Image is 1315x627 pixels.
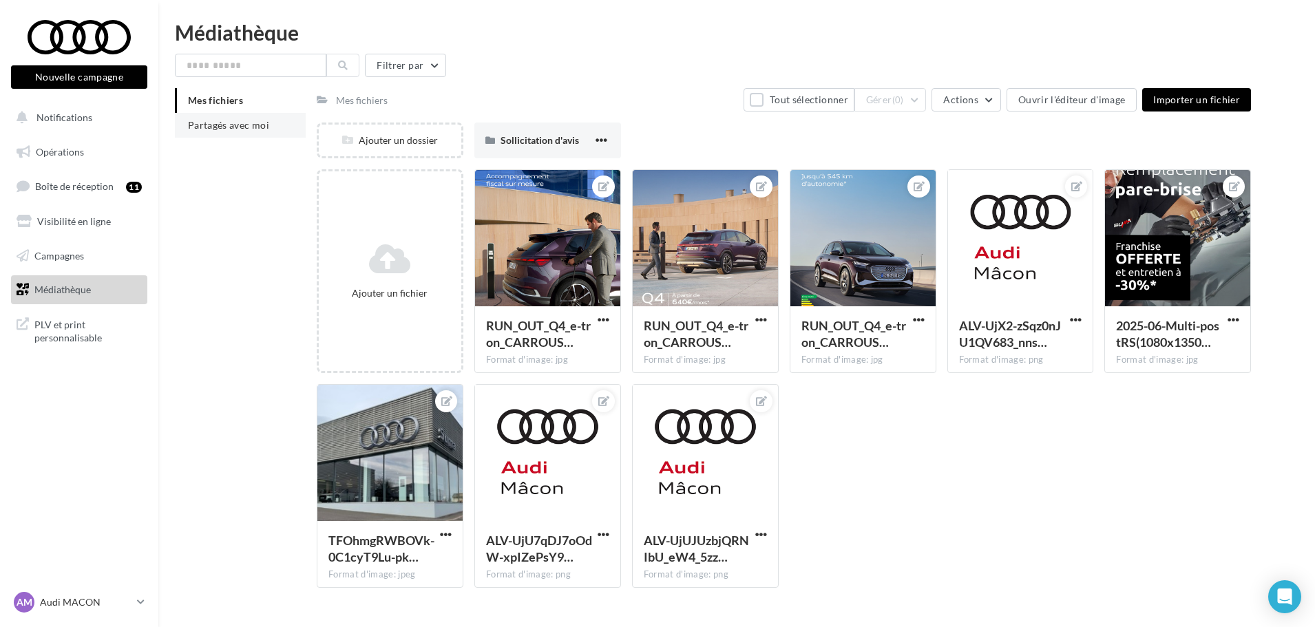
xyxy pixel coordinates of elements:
[1268,580,1301,613] div: Open Intercom Messenger
[892,94,904,105] span: (0)
[501,134,579,146] span: Sollicitation d'avis
[959,354,1082,366] div: Format d'image: png
[175,22,1298,43] div: Médiathèque
[8,171,150,201] a: Boîte de réception11
[319,134,461,147] div: Ajouter un dossier
[1007,88,1137,111] button: Ouvrir l'éditeur d'image
[1116,354,1239,366] div: Format d'image: jpg
[854,88,927,111] button: Gérer(0)
[8,275,150,304] a: Médiathèque
[35,180,114,192] span: Boîte de réception
[8,242,150,270] a: Campagnes
[932,88,1000,111] button: Actions
[644,568,767,581] div: Format d'image: png
[486,568,609,581] div: Format d'image: png
[644,354,767,366] div: Format d'image: jpg
[486,533,592,564] span: ALV-UjU7qDJ7oOdW-xpIZePsY9Nt9xriPRs8mPS7hftC9jg63jUSPw9W
[336,94,388,107] div: Mes fichiers
[1116,318,1219,350] span: 2025-06-Multi-postRS(1080x1350px)Offre-pare-brise-franchise-offerteVF4
[36,111,92,123] span: Notifications
[365,54,446,77] button: Filtrer par
[644,533,749,564] span: ALV-UjUJUzbjQRNIbU_eW4_5zzAuUT_I-Sdi5-HbiIMDps4y3YbNBd9Y
[801,318,906,350] span: RUN_OUT_Q4_e-tron_CARROUSEL_1080x1350_E3_LOM3_COVOITURER
[644,318,748,350] span: RUN_OUT_Q4_e-tron_CARROUSEL_1080x1350_E1_LOM3_COVOITURER
[34,249,84,261] span: Campagnes
[37,215,111,227] span: Visibilité en ligne
[34,284,91,295] span: Médiathèque
[11,589,147,615] a: AM Audi MACON
[959,318,1061,350] span: ALV-UjX2-zSqz0nJU1QV683_nnsOLqFpNq4tyWk-WMdlD1i7qfo1aAWr
[328,533,434,564] span: TFOhmgRWBOVk-0C1cyT9Lu-pkB67dYCra2m3Ar6ZFc-2BX8T0TqHrjGp0WV6IuKtpwWcC_DZeR7C0VY9Ww=s0
[34,315,142,345] span: PLV et print personnalisable
[188,94,243,106] span: Mes fichiers
[36,146,84,158] span: Opérations
[8,310,150,350] a: PLV et print personnalisable
[943,94,978,105] span: Actions
[324,286,456,300] div: Ajouter un fichier
[328,568,452,581] div: Format d'image: jpeg
[486,318,591,350] span: RUN_OUT_Q4_e-tron_CARROUSEL_1080x1350_E2_LOM2_TRANSPORTS
[8,207,150,236] a: Visibilité en ligne
[11,65,147,89] button: Nouvelle campagne
[486,354,609,366] div: Format d'image: jpg
[801,354,925,366] div: Format d'image: jpg
[8,103,145,132] button: Notifications
[126,182,142,193] div: 11
[8,138,150,167] a: Opérations
[744,88,854,111] button: Tout sélectionner
[40,595,131,609] p: Audi MACON
[188,119,269,131] span: Partagés avec moi
[17,595,32,609] span: AM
